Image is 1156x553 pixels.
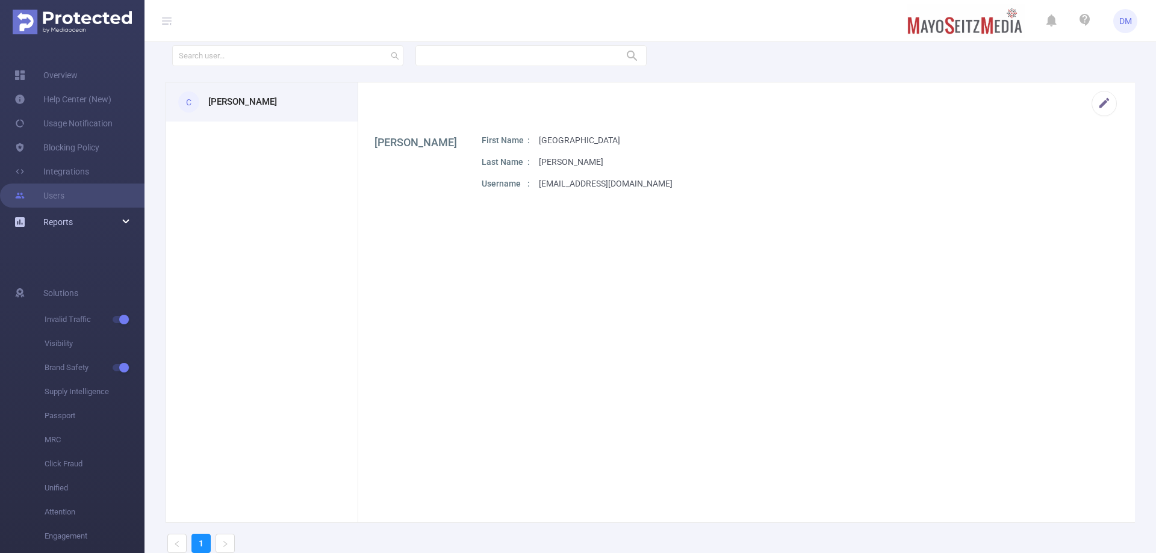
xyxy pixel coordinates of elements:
[539,178,673,190] p: [EMAIL_ADDRESS][DOMAIN_NAME]
[482,156,530,168] p: Last Name
[192,534,210,552] a: 1
[482,134,530,147] p: First Name
[172,45,403,66] input: Search user...
[45,307,144,332] span: Invalid Traffic
[45,380,144,404] span: Supply Intelligence
[14,87,111,111] a: Help Center (New)
[374,134,457,150] h1: [PERSON_NAME]
[14,135,99,159] a: Blocking Policy
[45,500,144,524] span: Attention
[539,134,620,147] p: [GEOGRAPHIC_DATA]
[482,178,530,190] p: Username
[45,452,144,476] span: Click Fraud
[173,540,181,548] i: icon: left
[539,156,603,168] p: [PERSON_NAME]
[43,210,73,234] a: Reports
[45,428,144,452] span: MRC
[14,111,113,135] a: Usage Notification
[1119,9,1132,33] span: DM
[222,540,229,548] i: icon: right
[13,10,132,34] img: Protected Media
[45,332,144,356] span: Visibility
[391,52,399,60] i: icon: search
[191,534,211,553] li: 1
[43,281,78,305] span: Solutions
[43,217,73,227] span: Reports
[186,90,191,114] span: C
[216,534,235,553] li: Next Page
[208,95,277,109] h3: [PERSON_NAME]
[45,524,144,548] span: Engagement
[45,356,144,380] span: Brand Safety
[167,534,187,553] li: Previous Page
[45,476,144,500] span: Unified
[14,63,78,87] a: Overview
[14,159,89,184] a: Integrations
[45,404,144,428] span: Passport
[14,184,64,208] a: Users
